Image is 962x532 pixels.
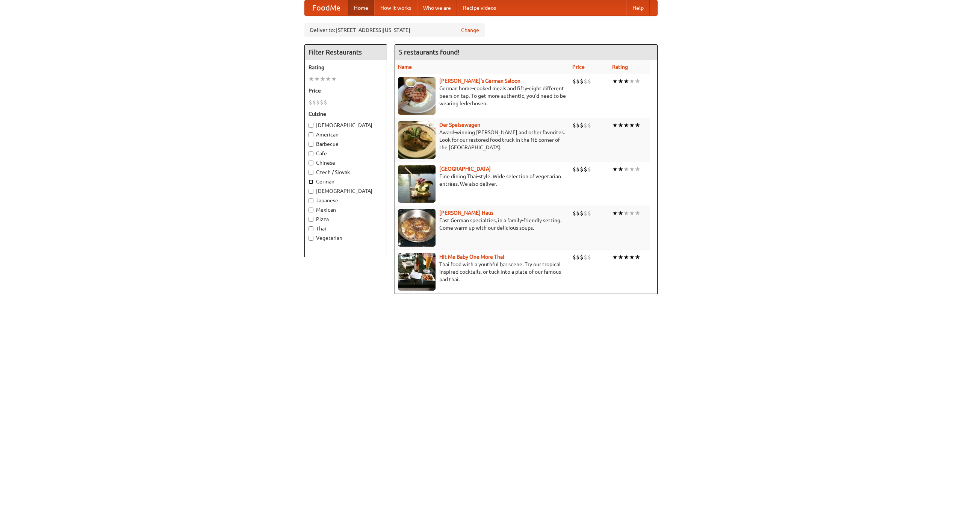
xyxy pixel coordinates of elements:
div: Deliver to: [STREET_ADDRESS][US_STATE] [304,23,485,37]
a: [PERSON_NAME]'s German Saloon [439,78,520,84]
li: $ [320,98,324,106]
a: [GEOGRAPHIC_DATA] [439,166,491,172]
h5: Price [309,87,383,94]
li: $ [572,165,576,173]
li: $ [576,209,580,217]
label: Barbecue [309,140,383,148]
li: ★ [629,77,635,85]
li: ★ [623,253,629,261]
li: $ [572,209,576,217]
li: ★ [635,165,640,173]
img: esthers.jpg [398,77,436,115]
input: Japanese [309,198,313,203]
li: ★ [623,77,629,85]
li: $ [587,253,591,261]
li: $ [312,98,316,106]
li: ★ [635,253,640,261]
p: Thai food with a youthful bar scene. Try our tropical inspired cocktails, or tuck into a plate of... [398,261,566,283]
li: $ [580,121,584,129]
li: ★ [629,165,635,173]
li: $ [316,98,320,106]
li: $ [572,77,576,85]
li: ★ [612,121,618,129]
li: $ [576,165,580,173]
h4: Filter Restaurants [305,45,387,60]
a: Who we are [417,0,457,15]
li: ★ [314,75,320,83]
img: satay.jpg [398,165,436,203]
li: $ [587,209,591,217]
p: East German specialties, in a family-friendly setting. Come warm up with our delicious soups. [398,217,566,232]
a: Recipe videos [457,0,502,15]
li: $ [587,77,591,85]
label: Vegetarian [309,234,383,242]
label: Mexican [309,206,383,214]
li: ★ [629,121,635,129]
input: Thai [309,226,313,231]
ng-pluralize: 5 restaurants found! [399,49,460,56]
li: $ [324,98,327,106]
li: ★ [635,77,640,85]
label: American [309,131,383,138]
li: ★ [612,209,618,217]
li: ★ [618,165,623,173]
li: $ [309,98,312,106]
a: Rating [612,64,628,70]
li: ★ [618,209,623,217]
li: $ [587,165,591,173]
input: American [309,132,313,137]
li: ★ [629,253,635,261]
p: German home-cooked meals and fifty-eight different beers on tap. To get more authentic, you'd nee... [398,85,566,107]
li: $ [584,209,587,217]
li: ★ [635,209,640,217]
li: ★ [618,77,623,85]
a: [PERSON_NAME] Haus [439,210,493,216]
li: $ [580,209,584,217]
li: $ [584,121,587,129]
a: Change [461,26,479,34]
img: speisewagen.jpg [398,121,436,159]
li: ★ [629,209,635,217]
input: German [309,179,313,184]
li: ★ [612,165,618,173]
li: $ [576,253,580,261]
li: ★ [623,165,629,173]
li: $ [584,253,587,261]
li: $ [576,77,580,85]
a: Home [348,0,374,15]
li: $ [587,121,591,129]
input: [DEMOGRAPHIC_DATA] [309,123,313,128]
input: Pizza [309,217,313,222]
h5: Rating [309,64,383,71]
li: ★ [618,121,623,129]
li: ★ [325,75,331,83]
li: ★ [635,121,640,129]
h5: Cuisine [309,110,383,118]
img: babythai.jpg [398,253,436,291]
a: How it works [374,0,417,15]
label: [DEMOGRAPHIC_DATA] [309,121,383,129]
input: Mexican [309,208,313,212]
input: Vegetarian [309,236,313,241]
label: German [309,178,383,185]
label: [DEMOGRAPHIC_DATA] [309,187,383,195]
li: ★ [623,209,629,217]
a: Help [626,0,650,15]
a: Name [398,64,412,70]
li: ★ [623,121,629,129]
label: Chinese [309,159,383,167]
li: ★ [309,75,314,83]
b: Der Speisewagen [439,122,480,128]
li: ★ [618,253,623,261]
label: Japanese [309,197,383,204]
li: $ [580,165,584,173]
li: ★ [612,77,618,85]
label: Cafe [309,150,383,157]
li: $ [584,77,587,85]
li: ★ [612,253,618,261]
input: [DEMOGRAPHIC_DATA] [309,189,313,194]
li: $ [584,165,587,173]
